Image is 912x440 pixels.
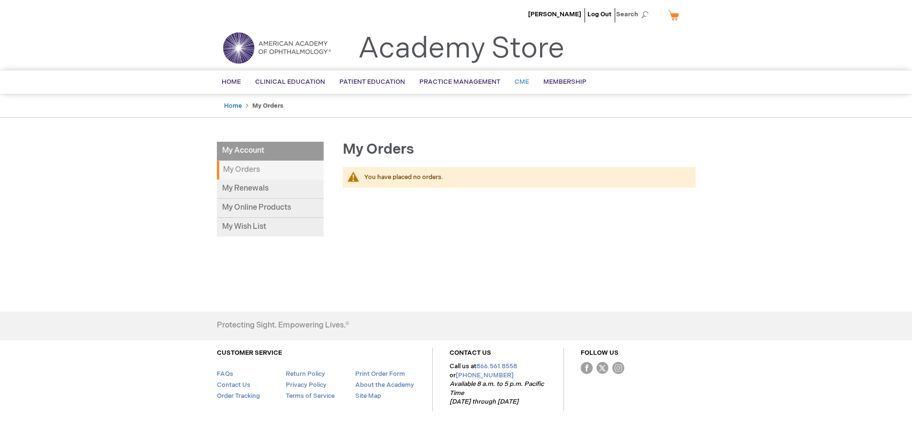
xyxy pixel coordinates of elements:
span: My Orders [343,141,414,158]
a: My Online Products [217,199,324,218]
a: Order Tracking [217,392,260,400]
a: Print Order Form [355,370,405,378]
a: Academy Store [358,32,564,66]
a: CUSTOMER SERVICE [217,349,282,357]
strong: My Orders [217,161,324,180]
a: Site Map [355,392,381,400]
a: Log Out [587,11,611,18]
strong: My Orders [252,102,283,110]
p: Call us at or [450,362,547,406]
img: Facebook [581,362,593,374]
span: Home [222,78,241,86]
a: Privacy Policy [286,381,327,389]
a: Contact Us [217,381,250,389]
a: Terms of Service [286,392,335,400]
a: [PHONE_NUMBER] [456,372,514,379]
a: 866.561.8558 [476,362,517,370]
a: My Wish List [217,218,324,237]
span: Patient Education [339,78,405,86]
span: Membership [543,78,586,86]
span: Clinical Education [255,78,325,86]
em: Available 8 a.m. to 5 p.m. Pacific Time [DATE] through [DATE] [450,380,544,406]
a: Return Policy [286,370,325,378]
a: My Renewals [217,180,324,199]
a: CONTACT US [450,349,491,357]
img: Twitter [597,362,608,374]
a: About the Academy [355,381,414,389]
span: You have placed no orders. [364,173,443,181]
img: instagram [612,362,624,374]
a: [PERSON_NAME] [528,11,581,18]
span: CME [515,78,529,86]
h4: Protecting Sight. Empowering Lives.® [217,321,349,330]
span: Practice Management [419,78,500,86]
span: Search [616,5,653,24]
a: FOLLOW US [581,349,619,357]
a: Home [224,102,242,110]
a: FAQs [217,370,233,378]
